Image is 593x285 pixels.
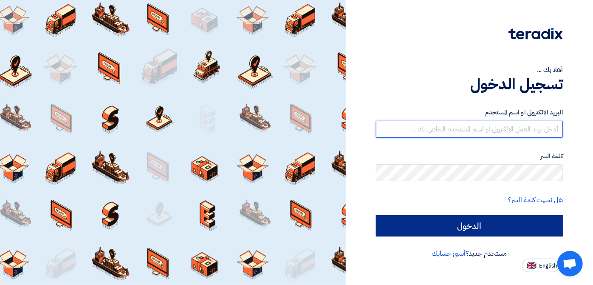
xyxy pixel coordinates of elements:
[508,195,563,205] a: هل نسيت كلمة السر؟
[432,248,466,259] a: أنشئ حسابك
[376,75,563,94] h1: تسجيل الدخول
[376,248,563,259] div: مستخدم جديد؟
[508,28,563,40] img: Teradix logo
[376,151,563,161] label: كلمة السر
[376,108,563,117] label: البريد الإلكتروني او اسم المستخدم
[522,259,559,272] button: English
[527,262,537,269] img: en-US.png
[376,121,563,138] input: أدخل بريد العمل الإلكتروني او اسم المستخدم الخاص بك ...
[376,215,563,237] input: الدخول
[539,263,557,269] span: English
[376,65,563,75] div: أهلا بك ...
[557,251,583,276] div: Open chat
